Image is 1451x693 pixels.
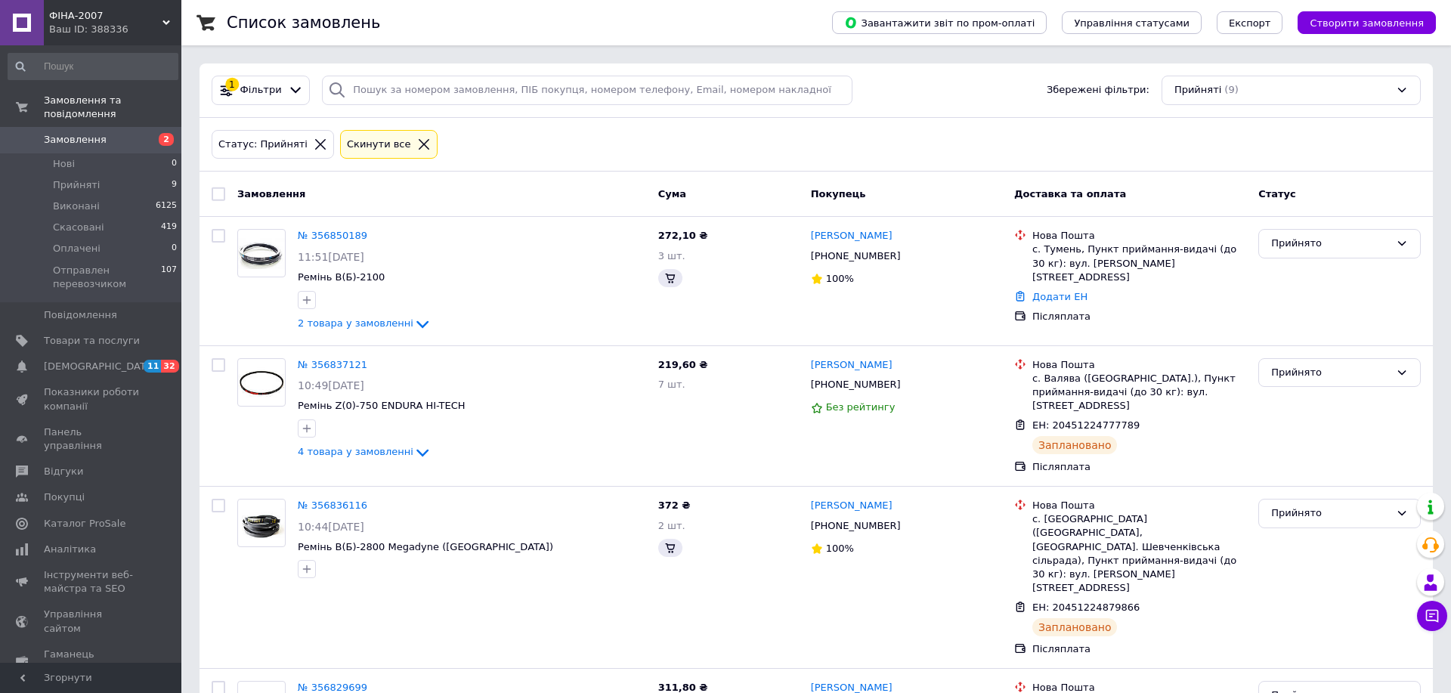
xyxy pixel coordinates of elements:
span: Скасовані [53,221,104,234]
a: Фото товару [237,358,286,407]
span: 32 [161,360,178,373]
span: 9 [172,178,177,192]
span: ЕН: 20451224777789 [1032,419,1140,431]
span: 2 шт. [658,520,685,531]
span: Замовлення [44,133,107,147]
a: [PERSON_NAME] [811,358,893,373]
a: Ремінь Z(0)-750 ENDURA HI-TECH [298,400,466,411]
div: Післяплата [1032,642,1246,656]
span: Аналітика [44,543,96,556]
div: Прийнято [1271,236,1390,252]
button: Завантажити звіт по пром-оплаті [832,11,1047,34]
span: Cума [658,187,686,199]
span: 107 [161,264,177,291]
div: с. Тумень, Пункт приймання-видачі (до 30 кг): вул. [PERSON_NAME][STREET_ADDRESS] [1032,243,1246,284]
input: Пошук [8,53,178,80]
button: Створити замовлення [1298,11,1436,34]
span: Каталог ProSale [44,517,125,531]
span: Гаманець компанії [44,648,140,675]
div: с. [GEOGRAPHIC_DATA] ([GEOGRAPHIC_DATA], [GEOGRAPHIC_DATA]. Шевченківська сільрада), Пункт прийма... [1032,512,1246,595]
span: 7 шт. [658,379,685,390]
span: 10:49[DATE] [298,379,364,391]
span: 372 ₴ [658,500,691,511]
div: Заплановано [1032,618,1118,636]
span: Статус [1258,187,1296,199]
div: Нова Пошта [1032,499,1246,512]
span: Відгуки [44,465,83,478]
img: Фото товару [238,508,285,537]
span: (9) [1224,84,1238,95]
span: Управління сайтом [44,608,140,635]
a: Створити замовлення [1282,17,1436,28]
span: ЕН: 20451224879866 [1032,602,1140,613]
div: Ваш ID: 388336 [49,23,181,36]
input: Пошук за номером замовлення, ПІБ покупця, номером телефону, Email, номером накладної [322,76,852,105]
span: 4 товара у замовленні [298,447,413,458]
span: Управління статусами [1074,17,1190,29]
span: ФІНА-2007 [49,9,162,23]
div: Нова Пошта [1032,358,1246,372]
span: 100% [826,543,854,554]
span: Товари та послуги [44,334,140,348]
span: 11 [144,360,161,373]
a: 2 товара у замовленні [298,317,432,329]
div: [PHONE_NUMBER] [808,516,904,536]
span: 219,60 ₴ [658,359,708,370]
span: Замовлення [237,187,305,199]
a: № 356837121 [298,359,367,370]
button: Чат з покупцем [1417,601,1447,631]
a: № 356850189 [298,230,367,241]
span: Показники роботи компанії [44,385,140,413]
span: Покупець [811,187,866,199]
span: Завантажити звіт по пром-оплаті [844,16,1035,29]
span: Збережені фільтри: [1047,83,1149,97]
span: 100% [826,273,854,284]
a: Додати ЕН [1032,291,1087,302]
span: 419 [161,221,177,234]
span: 2 [159,133,174,146]
span: 10:44[DATE] [298,521,364,533]
span: 0 [172,242,177,255]
div: 1 [225,78,239,91]
a: № 356829699 [298,682,367,693]
span: Прийняті [1174,83,1221,97]
span: 6125 [156,200,177,213]
div: Прийнято [1271,506,1390,521]
span: Ремінь В(Б)-2100 [298,271,385,283]
div: Cкинути все [344,137,414,153]
span: 311,80 ₴ [658,682,708,693]
span: Покупці [44,490,85,504]
a: № 356836116 [298,500,367,511]
div: [PHONE_NUMBER] [808,246,904,266]
div: Післяплата [1032,460,1246,474]
span: Прийняті [53,178,100,192]
a: 4 товара у замовленні [298,446,432,457]
a: Ремінь В(Б)-2800 Megadyne ([GEOGRAPHIC_DATA]) [298,541,553,552]
span: Повідомлення [44,308,117,322]
a: Фото товару [237,499,286,547]
button: Управління статусами [1062,11,1202,34]
div: [PHONE_NUMBER] [808,375,904,394]
span: Панель управління [44,425,140,453]
div: с. Валява ([GEOGRAPHIC_DATA].), Пункт приймання-видачі (до 30 кг): вул. [STREET_ADDRESS] [1032,372,1246,413]
div: Статус: Прийняті [215,137,311,153]
span: Експорт [1229,17,1271,29]
div: Прийнято [1271,365,1390,381]
div: Нова Пошта [1032,229,1246,243]
button: Експорт [1217,11,1283,34]
span: 0 [172,157,177,171]
span: Виконані [53,200,100,213]
h1: Список замовлень [227,14,380,32]
a: [PERSON_NAME] [811,499,893,513]
a: [PERSON_NAME] [811,229,893,243]
span: 3 шт. [658,250,685,261]
span: Без рейтингу [826,401,896,413]
div: Післяплата [1032,310,1246,323]
span: 272,10 ₴ [658,230,708,241]
span: [DEMOGRAPHIC_DATA] [44,360,156,373]
span: Доставка та оплата [1014,187,1126,199]
span: Фільтри [240,83,282,97]
span: Замовлення та повідомлення [44,94,181,121]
